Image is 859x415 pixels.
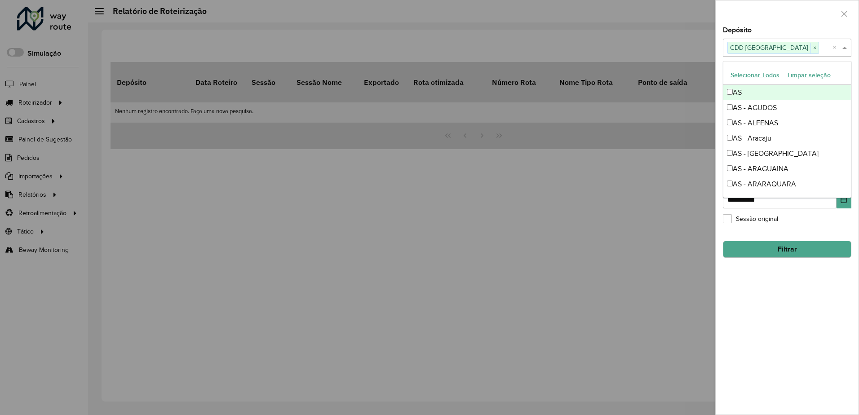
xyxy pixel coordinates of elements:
ng-dropdown-panel: Options list [723,61,851,198]
label: Sessão original [723,214,778,224]
div: AS - AGUDOS [723,100,851,115]
div: AS - ARARAQUARA [723,177,851,192]
div: AS - ARAGUAINA [723,161,851,177]
button: Limpar seleção [784,68,835,82]
span: CDD [GEOGRAPHIC_DATA] [728,42,810,53]
label: Depósito [723,25,752,35]
button: Filtrar [723,241,851,258]
div: AS [723,85,851,100]
div: AS - ALFENAS [723,115,851,131]
span: × [810,43,819,53]
button: Selecionar Todos [726,68,784,82]
div: AS - AS Minas [723,192,851,207]
div: AS - [GEOGRAPHIC_DATA] [723,146,851,161]
div: AS - Aracaju [723,131,851,146]
button: Choose Date [837,190,851,208]
span: Clear all [832,42,840,53]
